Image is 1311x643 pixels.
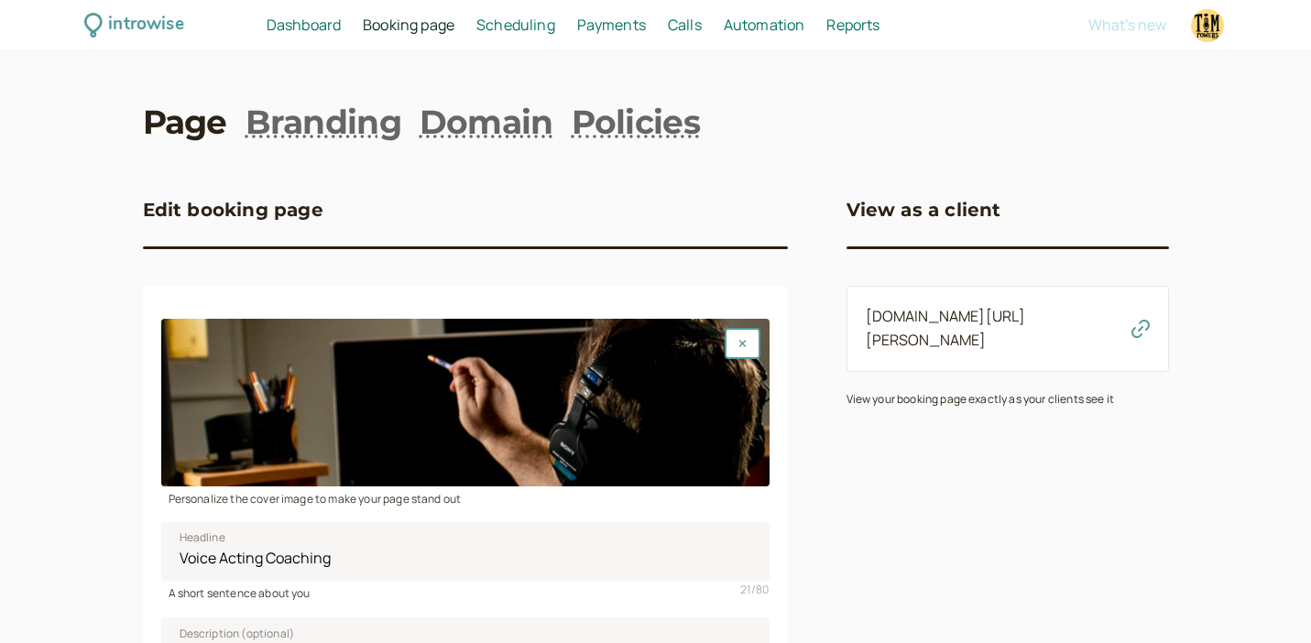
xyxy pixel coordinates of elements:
h3: View as a client [847,195,1001,224]
a: [DOMAIN_NAME][URL][PERSON_NAME] [866,306,1026,350]
div: A short sentence about you [161,581,770,602]
a: Calls [668,14,702,38]
small: View your booking page exactly as your clients see it [847,391,1114,407]
a: Booking page [363,14,454,38]
a: Page [143,99,227,145]
span: Payments [577,15,646,35]
button: Remove [725,328,760,359]
div: Personalize the cover image to make your page stand out [161,486,770,507]
a: Reports [826,14,879,38]
span: Headline [180,529,225,547]
a: Payments [577,14,646,38]
span: What's new [1088,15,1166,35]
span: Booking page [363,15,454,35]
span: Calls [668,15,702,35]
div: introwise [108,11,183,39]
a: Account [1188,6,1227,45]
button: What's new [1088,16,1166,33]
span: Dashboard [267,15,341,35]
a: Domain [420,99,553,145]
a: Automation [724,14,805,38]
span: Reports [826,15,879,35]
a: Policies [572,99,700,145]
h3: Edit booking page [143,195,323,224]
a: Branding [246,99,401,145]
span: Scheduling [476,15,555,35]
a: Dashboard [267,14,341,38]
a: Scheduling [476,14,555,38]
label: Description (optional) [165,623,295,641]
a: introwise [84,11,184,39]
iframe: Chat Widget [1219,555,1311,643]
span: Automation [724,15,805,35]
input: Headline [161,522,770,581]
